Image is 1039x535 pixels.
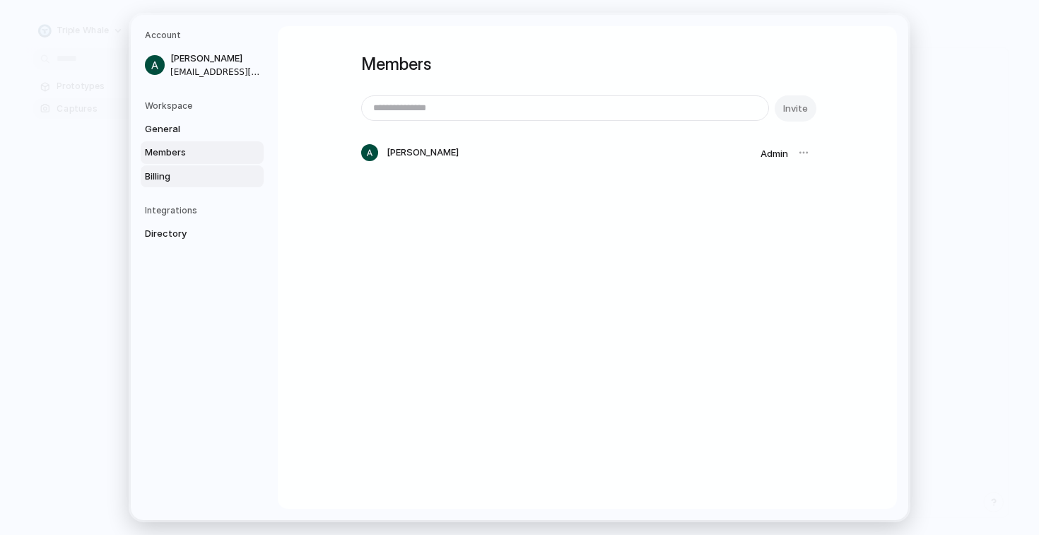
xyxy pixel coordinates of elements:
span: [PERSON_NAME] [170,52,261,66]
span: Billing [145,170,235,184]
a: General [141,118,264,141]
h1: Members [361,52,814,77]
a: Billing [141,165,264,188]
span: General [145,122,235,136]
h5: Workspace [145,100,264,112]
a: Members [141,141,264,164]
span: Members [145,146,235,160]
span: Directory [145,227,235,241]
span: Admin [761,148,788,159]
span: [EMAIL_ADDRESS][DOMAIN_NAME] [170,66,261,78]
a: Directory [141,223,264,245]
span: [PERSON_NAME] [387,146,459,160]
h5: Account [145,29,264,42]
h5: Integrations [145,204,264,217]
a: [PERSON_NAME][EMAIL_ADDRESS][DOMAIN_NAME] [141,47,264,83]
